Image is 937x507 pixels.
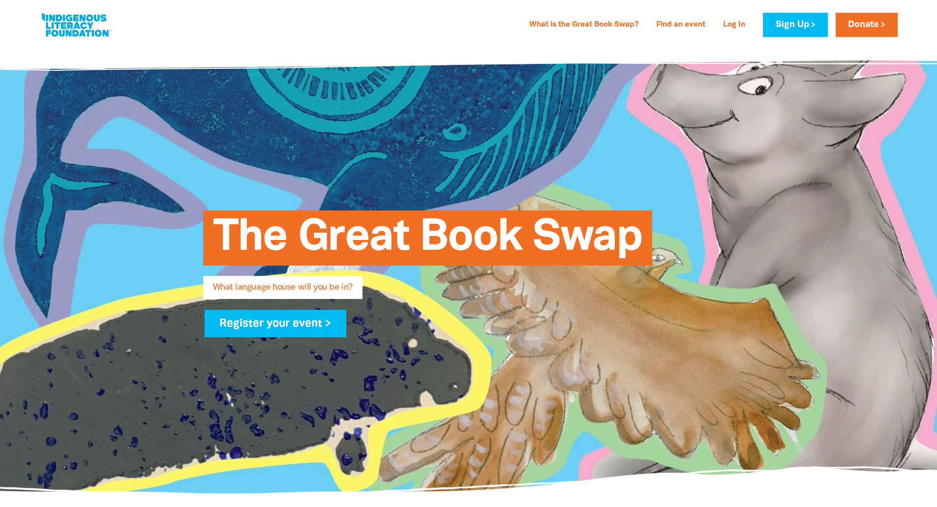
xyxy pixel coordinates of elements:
a: Find an event [650,17,711,33]
span: The Great Book Swap [213,218,642,266]
span: What language house will you be in? [213,283,353,299]
a: What is the Great Book Swap? [523,17,644,33]
a: Sign Up [763,13,827,37]
a: Donate [836,13,898,37]
a: Register your event > [205,310,347,337]
a: Log In [717,17,751,33]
